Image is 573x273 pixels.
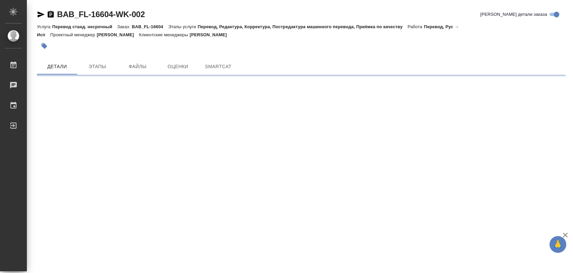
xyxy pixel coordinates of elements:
p: Перевод, Редактура, Корректура, Постредактура машинного перевода, Приёмка по качеству [198,24,408,29]
span: SmartCat [202,62,234,71]
p: [PERSON_NAME] [97,32,139,37]
p: Перевод станд. несрочный [52,24,117,29]
span: Этапы [81,62,113,71]
p: Проектный менеджер [50,32,97,37]
p: Заказ: [117,24,132,29]
p: Услуга [37,24,52,29]
p: BAB_FL-16604 [132,24,168,29]
span: Детали [41,62,73,71]
button: 🙏 [550,236,566,253]
p: Работа [408,24,424,29]
span: Файлы [122,62,154,71]
p: Этапы услуги [168,24,198,29]
p: [PERSON_NAME] [190,32,232,37]
a: BAB_FL-16604-WK-002 [57,10,145,19]
p: Клиентские менеджеры [139,32,190,37]
button: Скопировать ссылку для ЯМессенджера [37,10,45,18]
span: 🙏 [552,237,564,252]
button: Добавить тэг [37,39,52,53]
span: [PERSON_NAME] детали заказа [480,11,547,18]
span: Оценки [162,62,194,71]
button: Скопировать ссылку [47,10,55,18]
